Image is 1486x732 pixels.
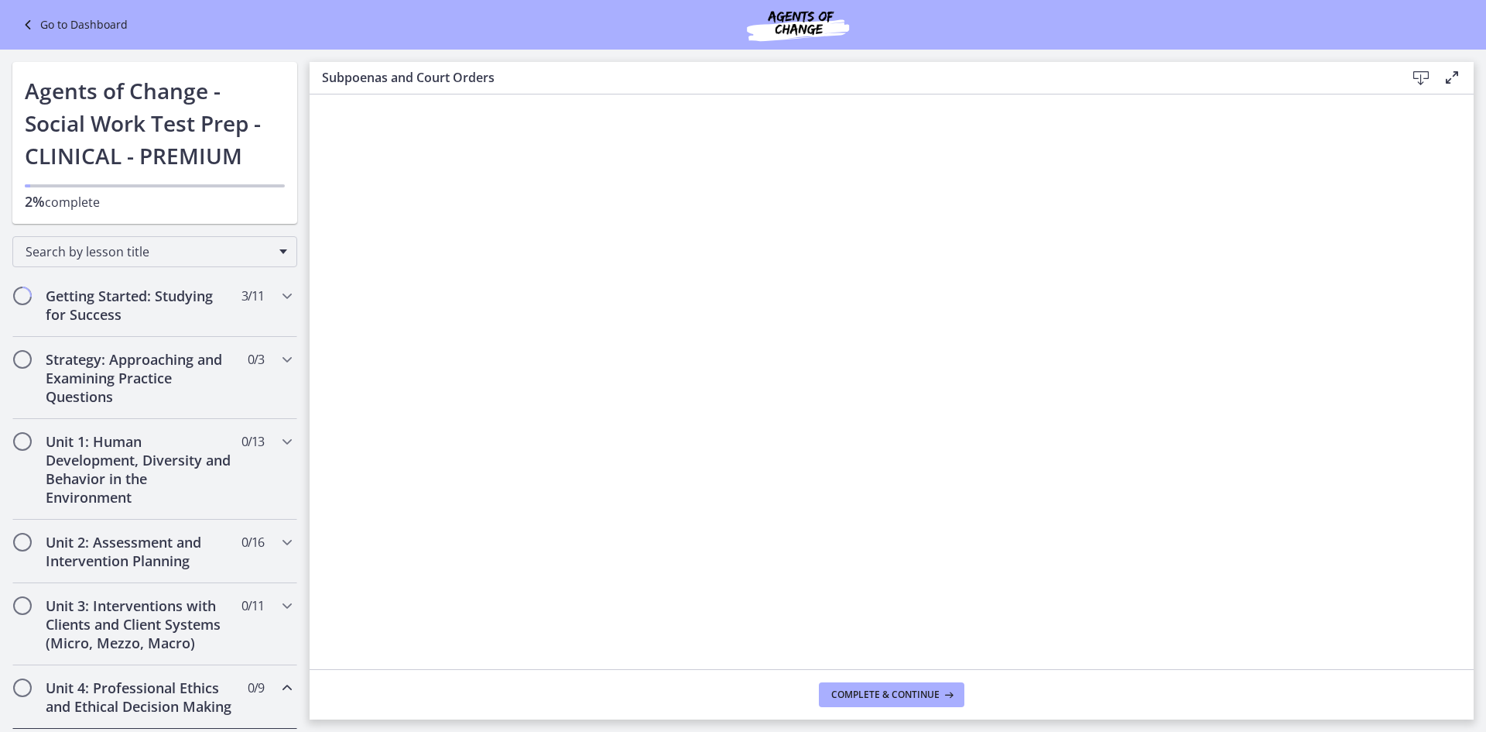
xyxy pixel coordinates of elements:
span: 0 / 11 [241,596,264,615]
h2: Unit 1: Human Development, Diversity and Behavior in the Environment [46,432,235,507]
h2: Unit 2: Assessment and Intervention Planning [46,533,235,570]
span: 0 / 13 [241,432,264,451]
h2: Unit 3: Interventions with Clients and Client Systems (Micro, Mezzo, Macro) [46,596,235,652]
div: Search by lesson title [12,236,297,267]
span: 0 / 9 [248,679,264,697]
span: 3 / 11 [241,287,264,305]
img: Agents of Change [705,6,891,43]
span: Complete & continue [831,689,940,701]
span: 2% [25,192,45,211]
p: complete [25,192,285,211]
h2: Unit 4: Professional Ethics and Ethical Decision Making [46,679,235,716]
button: Complete & continue [819,682,964,707]
span: 0 / 3 [248,350,264,369]
a: Go to Dashboard [19,15,128,34]
h3: Subpoenas and Court Orders [322,68,1381,87]
h2: Getting Started: Studying for Success [46,287,235,324]
h2: Strategy: Approaching and Examining Practice Questions [46,350,235,406]
h1: Agents of Change - Social Work Test Prep - CLINICAL - PREMIUM [25,74,285,172]
span: Search by lesson title [26,243,272,260]
span: 0 / 16 [241,533,264,552]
